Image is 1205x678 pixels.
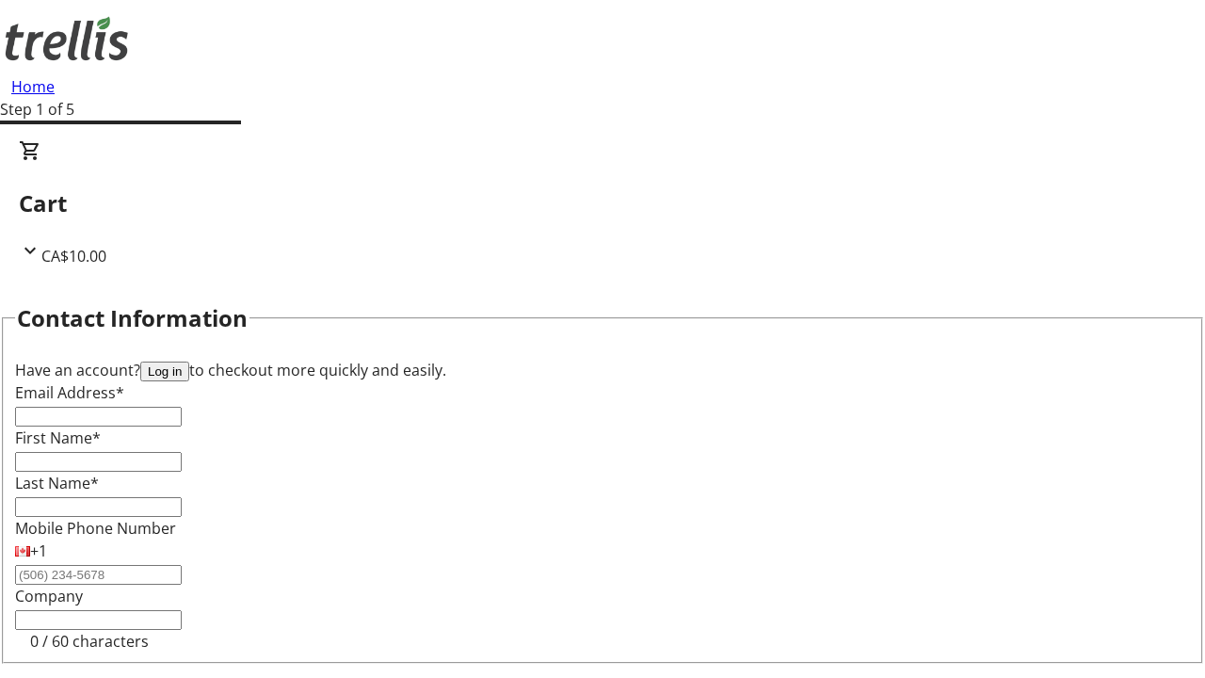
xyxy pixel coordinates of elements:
button: Log in [140,362,189,381]
label: Mobile Phone Number [15,518,176,539]
h2: Cart [19,186,1186,220]
tr-character-limit: 0 / 60 characters [30,631,149,652]
div: CartCA$10.00 [19,139,1186,267]
label: Company [15,586,83,606]
label: Email Address* [15,382,124,403]
label: First Name* [15,428,101,448]
span: CA$10.00 [41,246,106,266]
div: Have an account? to checkout more quickly and easily. [15,359,1190,381]
label: Last Name* [15,473,99,493]
input: (506) 234-5678 [15,565,182,585]
h2: Contact Information [17,301,248,335]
